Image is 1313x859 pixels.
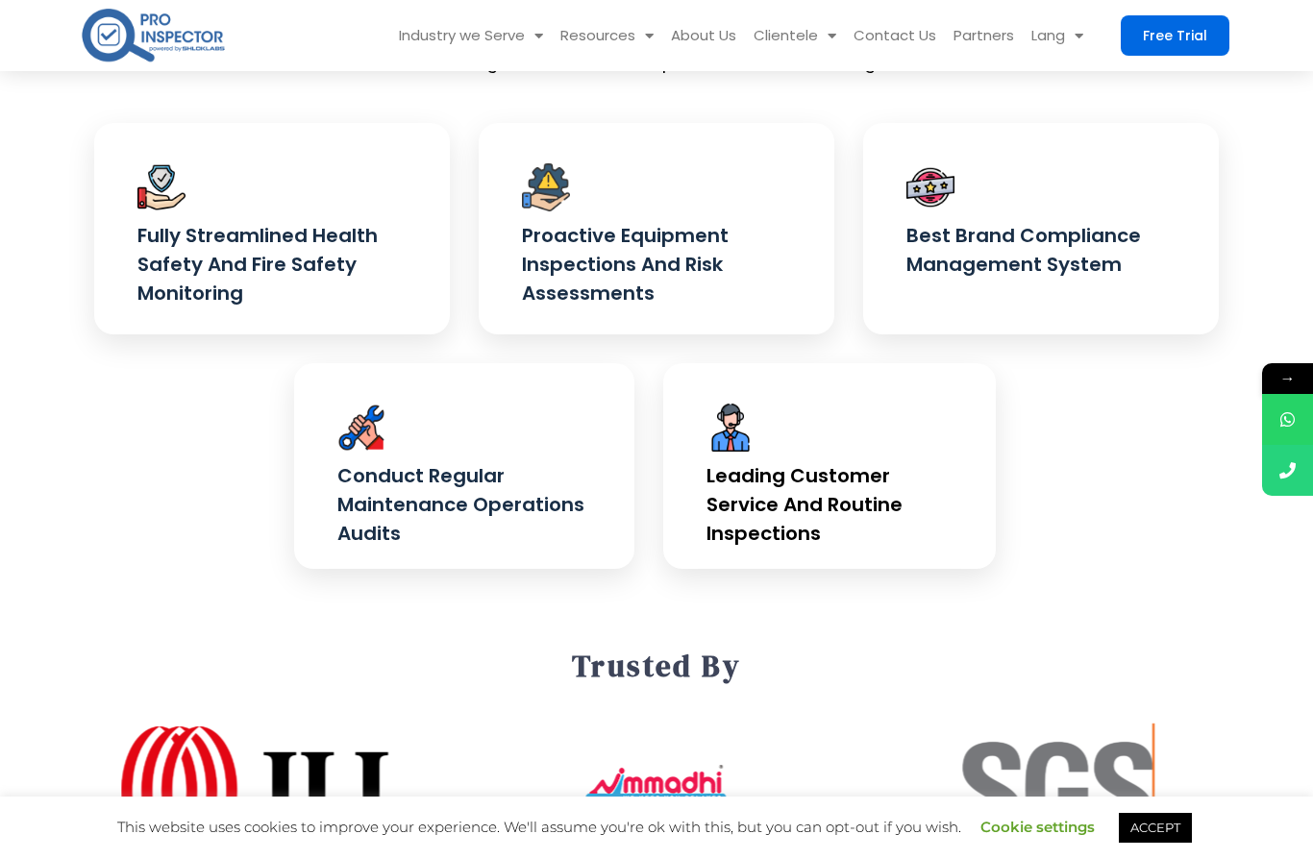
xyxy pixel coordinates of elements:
[863,123,1219,334] a: brand Best brand compliance management system
[906,221,1176,279] h4: Best brand compliance management system
[137,221,407,307] h2: Fully streamlined health safety and fire safety monitoring
[337,461,591,548] h4: Conduct regular maintenance operations audits
[94,123,450,334] a: shield Fully streamlined health safety and fire safety monitoring
[980,818,1095,836] a: Cookie settings
[337,404,385,452] img: wrench
[495,764,819,823] div: 3 / 3
[137,163,186,211] img: shield
[479,123,834,334] a: risk Proactive equipment inspections and risk assessments
[522,221,791,307] h3: Proactive equipment inspections and risk assessments
[584,764,729,817] img: duir6dvyttkmvzipngmg
[99,641,1214,692] p: Trusted By
[1143,29,1207,42] span: Free Trial
[1262,363,1313,394] span: →
[706,404,755,452] img: customer-support
[904,722,1192,859] img: sgs
[121,726,409,855] img: JLL_logo
[522,163,570,211] img: risk
[80,5,227,65] img: pro-inspector-logo
[1121,15,1229,56] a: Free Trial
[706,461,953,548] h4: Leading customer service and routine inspections
[117,818,1197,836] span: This website uses cookies to improve your experience. We'll assume you're ok with this, but you c...
[906,163,954,211] img: brand
[663,363,996,569] a: customer-support Leading customer service and routine inspections
[294,363,634,569] a: wrench Conduct regular maintenance operations audits
[1119,813,1192,843] a: ACCEPT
